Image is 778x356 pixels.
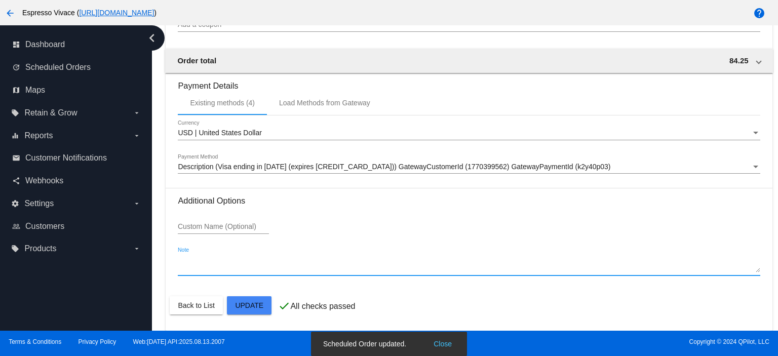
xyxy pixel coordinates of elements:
[12,41,20,49] i: dashboard
[12,154,20,162] i: email
[133,132,141,140] i: arrow_drop_down
[25,176,63,185] span: Webhooks
[11,200,19,208] i: settings
[25,86,45,95] span: Maps
[178,129,760,137] mat-select: Currency
[12,222,20,230] i: people_outline
[170,296,222,314] button: Back to List
[25,222,64,231] span: Customers
[12,173,141,189] a: share Webhooks
[12,63,20,71] i: update
[753,7,765,19] mat-icon: help
[178,196,760,206] h3: Additional Options
[144,30,160,46] i: chevron_left
[178,301,214,309] span: Back to List
[22,9,157,17] span: Espresso Vivace ( )
[133,200,141,208] i: arrow_drop_down
[178,163,760,171] mat-select: Payment Method
[11,245,19,253] i: local_offer
[133,109,141,117] i: arrow_drop_down
[25,40,65,49] span: Dashboard
[290,302,355,311] p: All checks passed
[235,301,263,309] span: Update
[11,109,19,117] i: local_offer
[12,86,20,94] i: map
[4,7,16,19] mat-icon: arrow_back
[133,245,141,253] i: arrow_drop_down
[79,338,116,345] a: Privacy Policy
[729,56,749,65] span: 84.25
[398,338,769,345] span: Copyright © 2024 QPilot, LLC
[12,177,20,185] i: share
[25,63,91,72] span: Scheduled Orders
[279,99,370,107] div: Load Methods from Gateway
[278,300,290,312] mat-icon: check
[165,49,772,73] mat-expansion-panel-header: Order total 84.25
[178,73,760,91] h3: Payment Details
[12,36,141,53] a: dashboard Dashboard
[190,99,255,107] div: Existing methods (4)
[12,82,141,98] a: map Maps
[12,150,141,166] a: email Customer Notifications
[24,199,54,208] span: Settings
[12,59,141,75] a: update Scheduled Orders
[25,153,107,163] span: Customer Notifications
[24,244,56,253] span: Products
[177,56,216,65] span: Order total
[431,339,455,349] button: Close
[24,108,77,117] span: Retain & Grow
[133,338,225,345] a: Web:[DATE] API:2025.08.13.2007
[323,339,455,349] simple-snack-bar: Scheduled Order updated.
[178,223,269,231] input: Custom Name (Optional)
[79,9,154,17] a: [URL][DOMAIN_NAME]
[12,218,141,234] a: people_outline Customers
[227,296,271,314] button: Update
[178,129,261,137] span: USD | United States Dollar
[11,132,19,140] i: equalizer
[24,131,53,140] span: Reports
[9,338,61,345] a: Terms & Conditions
[178,163,610,171] span: Description (Visa ending in [DATE] (expires [CREDIT_CARD_DATA])) GatewayCustomerId (1770399562) G...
